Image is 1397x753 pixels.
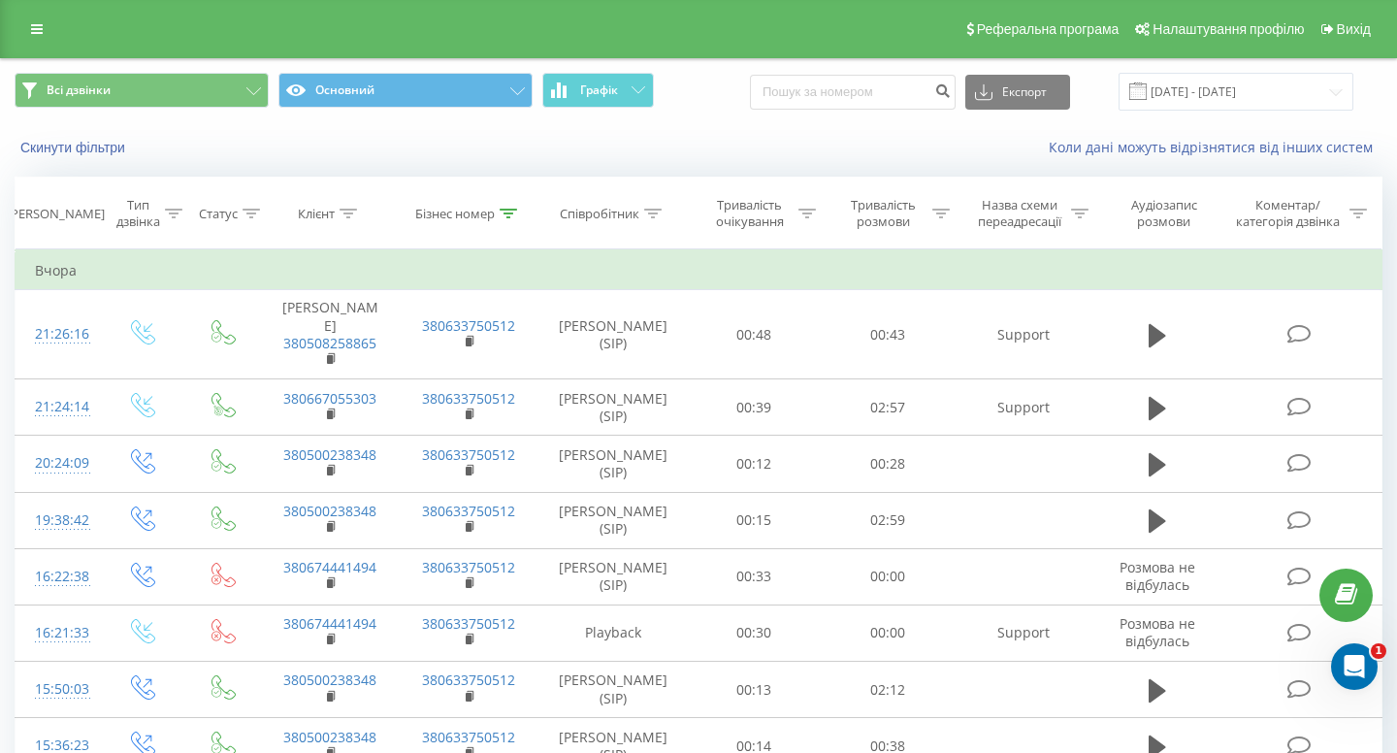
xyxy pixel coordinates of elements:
[1153,21,1304,37] span: Налаштування профілю
[965,75,1070,110] button: Експорт
[283,502,376,520] a: 380500238348
[283,558,376,576] a: 380674441494
[542,73,654,108] button: Графік
[538,492,688,548] td: [PERSON_NAME] (SIP)
[560,206,639,222] div: Співробітник
[821,605,955,661] td: 00:00
[580,83,618,97] span: Графік
[538,548,688,605] td: [PERSON_NAME] (SIP)
[298,206,335,222] div: Клієнт
[821,492,955,548] td: 02:59
[116,197,160,230] div: Тип дзвінка
[538,379,688,436] td: [PERSON_NAME] (SIP)
[977,21,1120,37] span: Реферальна програма
[972,197,1066,230] div: Назва схеми переадресації
[838,197,927,230] div: Тривалість розмови
[283,334,376,352] a: 380508258865
[538,605,688,661] td: Playback
[688,290,822,379] td: 00:48
[422,558,515,576] a: 380633750512
[1337,21,1371,37] span: Вихід
[35,614,81,652] div: 16:21:33
[821,379,955,436] td: 02:57
[1231,197,1345,230] div: Коментар/категорія дзвінка
[821,548,955,605] td: 00:00
[422,445,515,464] a: 380633750512
[821,436,955,492] td: 00:28
[1371,643,1386,659] span: 1
[415,206,495,222] div: Бізнес номер
[7,206,105,222] div: [PERSON_NAME]
[1111,197,1217,230] div: Аудіозапис розмови
[35,444,81,482] div: 20:24:09
[538,662,688,718] td: [PERSON_NAME] (SIP)
[16,251,1382,290] td: Вчора
[283,728,376,746] a: 380500238348
[1120,614,1195,650] span: Розмова не відбулась
[1049,138,1382,156] a: Коли дані можуть відрізнятися вiд інших систем
[422,316,515,335] a: 380633750512
[47,82,111,98] span: Всі дзвінки
[538,290,688,379] td: [PERSON_NAME] (SIP)
[422,728,515,746] a: 380633750512
[15,139,135,156] button: Скинути фільтри
[422,502,515,520] a: 380633750512
[261,290,400,379] td: [PERSON_NAME]
[283,445,376,464] a: 380500238348
[35,671,81,708] div: 15:50:03
[35,558,81,596] div: 16:22:38
[422,671,515,689] a: 380633750512
[750,75,956,110] input: Пошук за номером
[705,197,795,230] div: Тривалість очікування
[15,73,269,108] button: Всі дзвінки
[1331,643,1378,690] iframe: Intercom live chat
[821,662,955,718] td: 02:12
[688,605,822,661] td: 00:30
[283,614,376,633] a: 380674441494
[35,315,81,353] div: 21:26:16
[422,389,515,408] a: 380633750512
[35,388,81,426] div: 21:24:14
[688,379,822,436] td: 00:39
[283,671,376,689] a: 380500238348
[688,662,822,718] td: 00:13
[955,605,1093,661] td: Support
[1120,558,1195,594] span: Розмова не відбулась
[955,379,1093,436] td: Support
[278,73,533,108] button: Основний
[538,436,688,492] td: [PERSON_NAME] (SIP)
[283,389,376,408] a: 380667055303
[35,502,81,540] div: 19:38:42
[422,614,515,633] a: 380633750512
[688,492,822,548] td: 00:15
[688,436,822,492] td: 00:12
[955,290,1093,379] td: Support
[688,548,822,605] td: 00:33
[821,290,955,379] td: 00:43
[199,206,238,222] div: Статус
